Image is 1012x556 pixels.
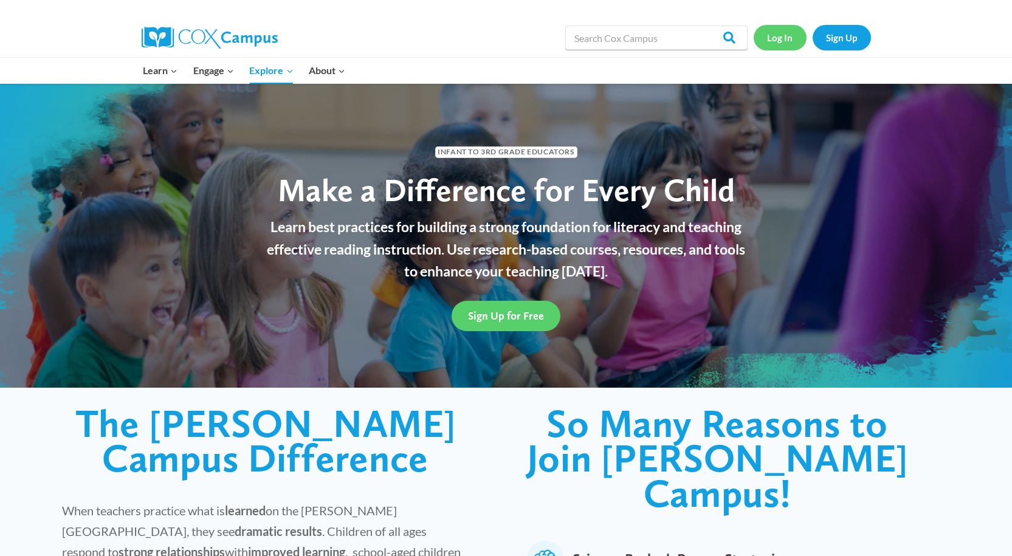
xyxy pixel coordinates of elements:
[754,25,871,50] nav: Secondary Navigation
[527,400,908,517] span: So Many Reasons to Join [PERSON_NAME] Campus!
[136,58,186,83] button: Child menu of Learn
[136,58,353,83] nav: Primary Navigation
[260,216,752,283] p: Learn best practices for building a strong foundation for literacy and teaching effective reading...
[301,58,353,83] button: Child menu of About
[242,58,301,83] button: Child menu of Explore
[565,26,748,50] input: Search Cox Campus
[468,309,544,322] span: Sign Up for Free
[452,301,560,331] a: Sign Up for Free
[142,27,278,49] img: Cox Campus
[813,25,871,50] a: Sign Up
[235,524,322,538] strong: dramatic results
[75,400,456,482] span: The [PERSON_NAME] Campus Difference
[435,146,577,158] span: Infant to 3rd Grade Educators
[754,25,807,50] a: Log In
[185,58,242,83] button: Child menu of Engage
[225,503,266,518] strong: learned
[278,171,735,209] span: Make a Difference for Every Child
